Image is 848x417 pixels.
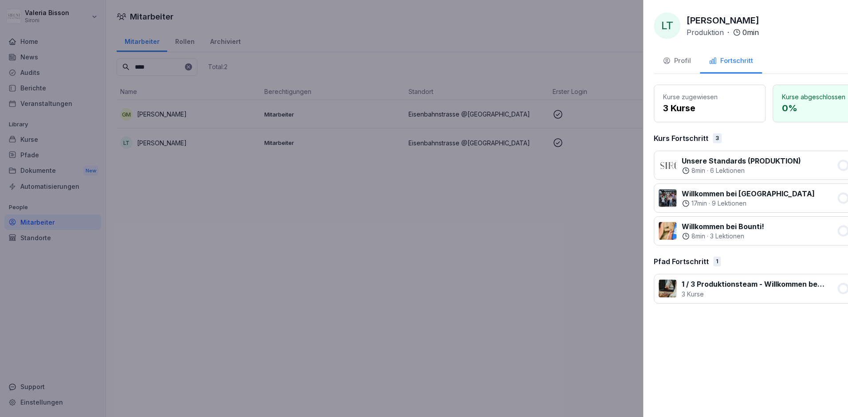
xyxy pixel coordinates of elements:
[682,289,826,299] p: 3 Kurse
[687,27,759,38] div: ·
[663,56,691,66] div: Profil
[654,133,708,144] p: Kurs Fortschritt
[710,166,745,175] p: 6 Lektionen
[682,188,815,199] p: Willkommen bei [GEOGRAPHIC_DATA]
[654,256,709,267] p: Pfad Fortschritt
[712,199,746,208] p: 9 Lektionen
[691,199,707,208] p: 17 min
[691,166,705,175] p: 8 min
[654,50,700,74] button: Profil
[682,199,815,208] div: ·
[691,232,705,241] p: 8 min
[687,27,724,38] p: Produktion
[682,166,801,175] div: ·
[682,221,764,232] p: Willkommen bei Bounti!
[682,156,801,166] p: Unsere Standards (PRODUKTION)
[713,133,722,143] div: 3
[682,279,826,289] p: 1 / 3 Produktionsteam - Willkommen bei [GEOGRAPHIC_DATA]
[687,14,759,27] p: [PERSON_NAME]
[710,232,744,241] p: 3 Lektionen
[663,101,756,115] p: 3 Kurse
[713,257,721,266] div: 1
[742,27,759,38] p: 0 min
[700,50,762,74] button: Fortschritt
[654,12,680,39] div: LT
[663,92,756,101] p: Kurse zugewiesen
[709,56,753,66] div: Fortschritt
[682,232,764,241] div: ·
